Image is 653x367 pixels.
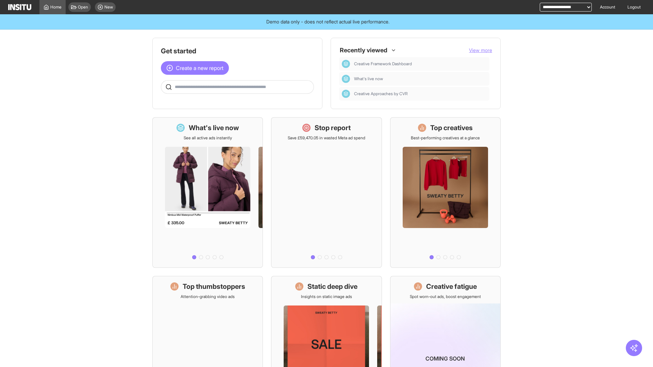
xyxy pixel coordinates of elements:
img: Logo [8,4,31,10]
span: Creative Approaches by CVR [354,91,408,97]
span: Home [50,4,62,10]
p: Save £59,470.05 in wasted Meta ad spend [288,135,365,141]
span: Open [78,4,88,10]
p: Best-performing creatives at a glance [411,135,480,141]
span: Creative Approaches by CVR [354,91,487,97]
span: What's live now [354,76,487,82]
button: Create a new report [161,61,229,75]
span: Create a new report [176,64,223,72]
span: New [104,4,113,10]
h1: Stop report [315,123,351,133]
div: Dashboard [342,90,350,98]
button: View more [469,47,492,54]
span: Creative Framework Dashboard [354,61,412,67]
div: Dashboard [342,75,350,83]
h1: Top thumbstoppers [183,282,245,291]
div: Dashboard [342,60,350,68]
span: Creative Framework Dashboard [354,61,487,67]
h1: What's live now [189,123,239,133]
a: What's live nowSee all active ads instantly [152,117,263,268]
a: Top creativesBest-performing creatives at a glance [390,117,501,268]
h1: Static deep dive [307,282,357,291]
p: Insights on static image ads [301,294,352,299]
h1: Get started [161,46,314,56]
a: Stop reportSave £59,470.05 in wasted Meta ad spend [271,117,382,268]
p: See all active ads instantly [184,135,232,141]
p: Attention-grabbing video ads [181,294,235,299]
span: Demo data only - does not reflect actual live performance. [266,18,389,25]
span: View more [469,47,492,53]
h1: Top creatives [430,123,473,133]
span: What's live now [354,76,383,82]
